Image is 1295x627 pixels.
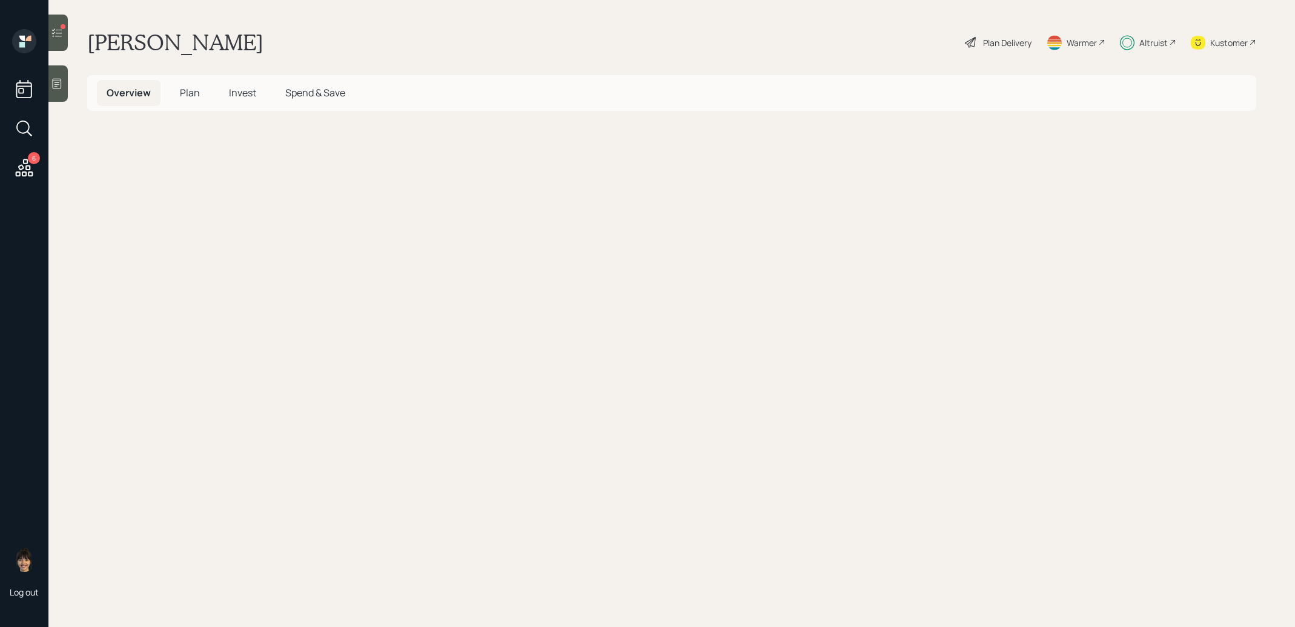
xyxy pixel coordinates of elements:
div: Altruist [1139,36,1168,49]
span: Spend & Save [285,86,345,99]
h1: [PERSON_NAME] [87,29,263,56]
span: Invest [229,86,256,99]
div: 6 [28,152,40,164]
div: Kustomer [1210,36,1248,49]
div: Warmer [1067,36,1097,49]
div: Log out [10,586,39,598]
img: treva-nostdahl-headshot.png [12,548,36,572]
span: Overview [107,86,151,99]
div: Plan Delivery [983,36,1032,49]
span: Plan [180,86,200,99]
